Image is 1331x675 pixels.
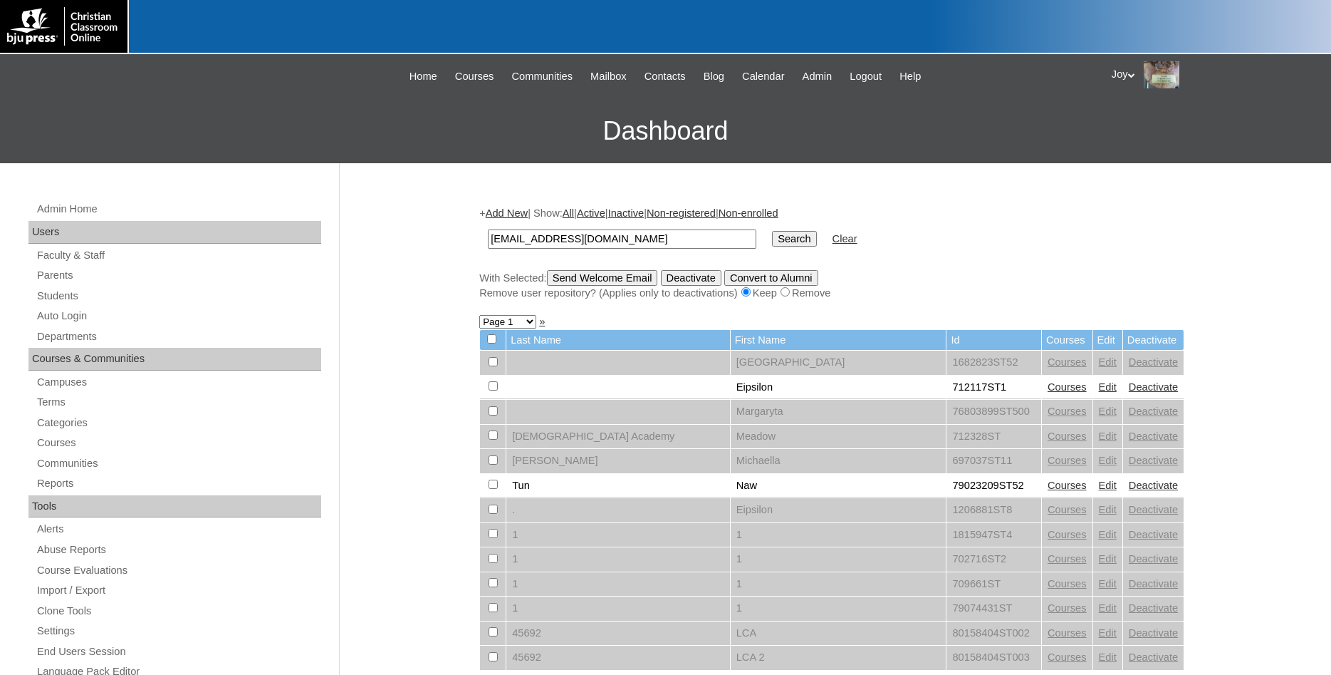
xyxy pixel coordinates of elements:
[731,622,946,646] td: LCA
[1129,651,1178,663] a: Deactivate
[1048,480,1087,491] a: Courses
[946,622,1041,646] td: 80158404ST002
[850,68,882,85] span: Logout
[7,7,120,46] img: logo-white.png
[946,646,1041,670] td: 80158404ST003
[1048,553,1087,565] a: Courses
[1099,553,1117,565] a: Edit
[608,207,644,219] a: Inactive
[1129,356,1178,368] a: Deactivate
[1129,431,1178,442] a: Deactivate
[1129,480,1178,491] a: Deactivate
[1048,529,1087,540] a: Courses
[946,376,1041,400] td: 712117ST1
[1048,406,1087,417] a: Courses
[1048,431,1087,442] a: Courses
[1048,504,1087,515] a: Courses
[1048,356,1087,368] a: Courses
[36,373,321,391] a: Campuses
[1099,381,1117,393] a: Edit
[946,330,1041,351] td: Id
[36,287,321,305] a: Students
[36,643,321,661] a: End Users Session
[946,572,1041,597] td: 709661ST
[661,270,721,286] input: Deactivate
[724,270,818,286] input: Convert to Alumni
[506,597,730,621] td: 1
[731,474,946,498] td: Naw
[731,351,946,375] td: [GEOGRAPHIC_DATA]
[36,602,321,620] a: Clone Tools
[36,414,321,432] a: Categories
[946,449,1041,473] td: 697037ST11
[704,68,724,85] span: Blog
[506,523,730,547] td: 1
[772,231,816,247] input: Search
[36,475,321,493] a: Reports
[719,207,778,219] a: Non-enrolled
[36,247,321,264] a: Faculty & Staff
[731,523,946,547] td: 1
[488,230,756,249] input: Search
[583,68,634,85] a: Mailbox
[731,330,946,351] td: First Name
[539,316,545,327] a: »
[731,547,946,572] td: 1
[506,474,730,498] td: Tun
[506,547,730,572] td: 1
[28,348,321,371] div: Courses & Communities
[1129,553,1178,565] a: Deactivate
[946,547,1041,572] td: 702716ST2
[1123,330,1184,351] td: Deactivate
[1144,61,1179,88] img: Joy Dantz
[36,267,321,284] a: Parents
[1099,529,1117,540] a: Edit
[1048,627,1087,639] a: Courses
[946,523,1041,547] td: 1815947ST4
[1099,480,1117,491] a: Edit
[1129,381,1178,393] a: Deactivate
[731,376,946,400] td: Eipsilon
[1129,504,1178,515] a: Deactivate
[1099,578,1117,589] a: Edit
[505,68,580,85] a: Communities
[455,68,494,85] span: Courses
[842,68,889,85] a: Logout
[899,68,921,85] span: Help
[547,270,658,286] input: Send Welcome Email
[946,351,1041,375] td: 1682823ST52
[36,328,321,346] a: Departments
[1048,381,1087,393] a: Courses
[36,541,321,559] a: Abuse Reports
[946,425,1041,449] td: 712328ST
[1099,356,1117,368] a: Edit
[1042,330,1092,351] td: Courses
[402,68,444,85] a: Home
[1099,602,1117,614] a: Edit
[1129,406,1178,417] a: Deactivate
[1112,61,1317,88] div: Joy
[1099,431,1117,442] a: Edit
[1048,455,1087,466] a: Courses
[637,68,693,85] a: Contacts
[731,425,946,449] td: Meadow
[795,68,840,85] a: Admin
[7,99,1324,163] h3: Dashboard
[506,572,730,597] td: 1
[36,622,321,640] a: Settings
[1129,529,1178,540] a: Deactivate
[36,520,321,538] a: Alerts
[647,207,716,219] a: Non-registered
[1048,578,1087,589] a: Courses
[1099,406,1117,417] a: Edit
[409,68,437,85] span: Home
[448,68,501,85] a: Courses
[479,206,1184,300] div: + | Show: | | | |
[28,495,321,518] div: Tools
[946,597,1041,621] td: 79074431ST
[36,434,321,452] a: Courses
[36,582,321,599] a: Import / Export
[577,207,605,219] a: Active
[731,498,946,522] td: Eipsilon
[506,498,730,522] td: .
